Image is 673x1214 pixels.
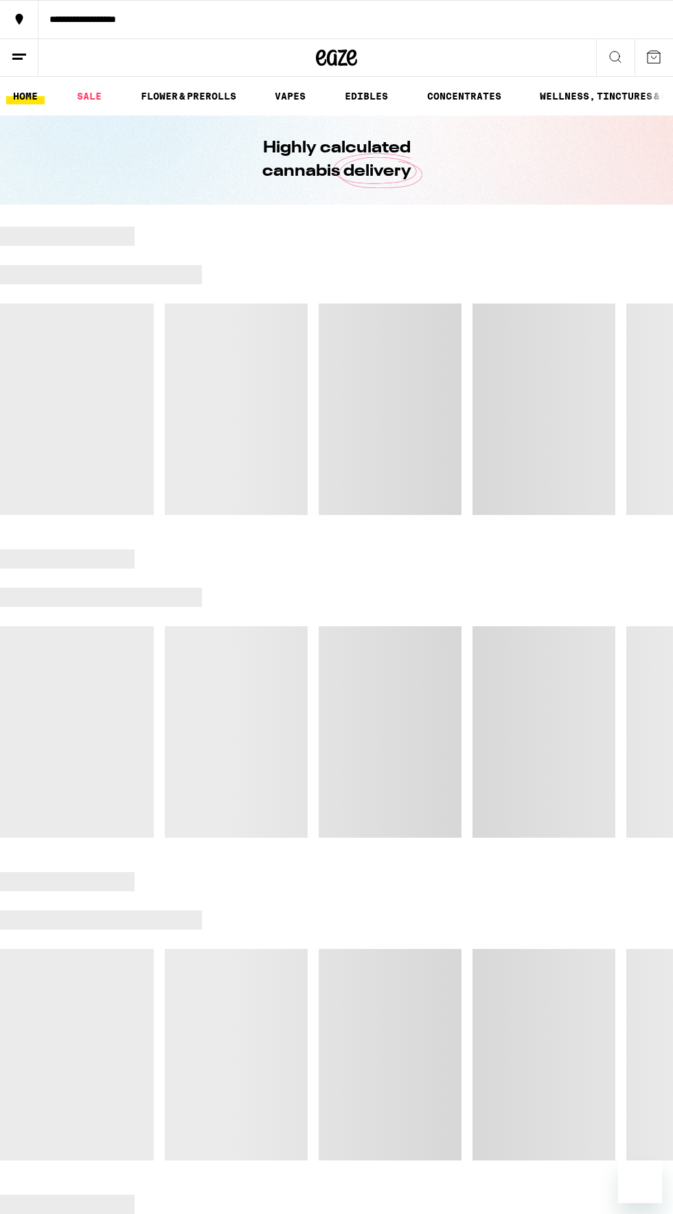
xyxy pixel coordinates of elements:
a: VAPES [268,88,312,104]
a: EDIBLES [338,88,395,104]
a: SALE [70,88,109,104]
iframe: Button to launch messaging window [618,1159,662,1203]
h1: Highly calculated cannabis delivery [223,137,450,183]
a: FLOWER & PREROLLS [134,88,243,104]
a: CONCENTRATES [420,88,508,104]
a: HOME [6,88,45,104]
